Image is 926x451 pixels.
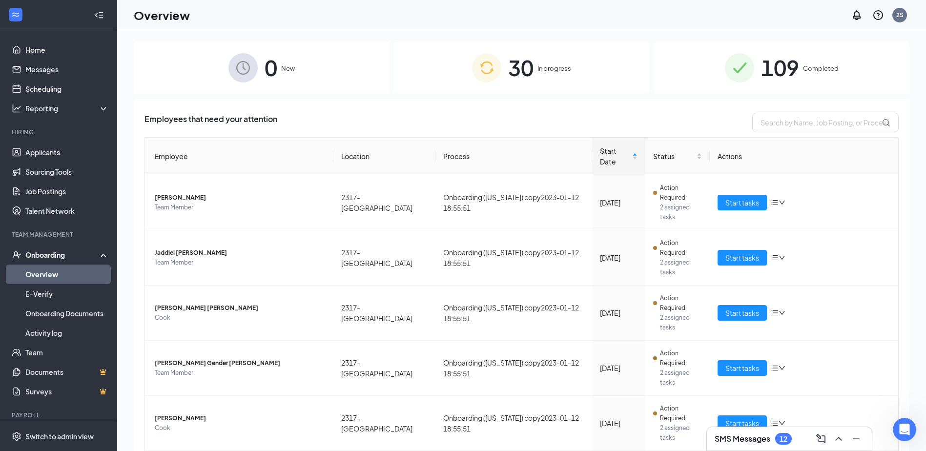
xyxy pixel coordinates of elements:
span: Start tasks [725,418,759,429]
span: Start tasks [725,307,759,318]
svg: ChevronUp [833,433,844,445]
span: Completed [803,63,839,73]
div: Onboarding [25,250,101,260]
th: Employee [145,138,333,175]
span: Start Date [600,145,630,167]
span: Employees that need your attention [144,113,277,132]
td: Onboarding ([US_STATE]) copy2023-01-12 18:55:51 [435,341,592,396]
svg: UserCheck [12,250,21,260]
a: Talent Network [25,201,109,221]
div: [DATE] [600,307,638,318]
div: [DATE] [600,363,638,373]
svg: ComposeMessage [815,433,827,445]
span: down [779,309,785,316]
a: Home [25,40,109,60]
div: 2S [896,11,904,19]
td: Onboarding ([US_STATE]) copy2023-01-12 18:55:51 [435,230,592,286]
button: Minimize [848,431,864,447]
span: 2 assigned tasks [660,258,702,277]
th: Status [645,138,710,175]
td: 2317-[GEOGRAPHIC_DATA] [333,230,436,286]
a: SurveysCrown [25,382,109,401]
span: Jaddiel [PERSON_NAME] [155,248,326,258]
span: [PERSON_NAME] Gender [PERSON_NAME] [155,358,326,368]
svg: Notifications [851,9,863,21]
span: Cook [155,313,326,323]
span: Action Required [660,348,702,368]
a: Team [25,343,109,362]
span: down [779,254,785,261]
span: Status [653,151,695,162]
a: E-Verify [25,284,109,304]
iframe: Intercom live chat [893,418,916,441]
span: Team Member [155,258,326,267]
td: Onboarding ([US_STATE]) copy2023-01-12 18:55:51 [435,396,592,451]
div: 12 [780,435,787,443]
span: Cook [155,423,326,433]
span: 2 assigned tasks [660,368,702,388]
button: Start tasks [718,250,767,266]
th: Location [333,138,436,175]
span: Team Member [155,368,326,378]
span: bars [771,254,779,262]
div: Switch to admin view [25,431,94,441]
a: Job Postings [25,182,109,201]
div: Reporting [25,103,109,113]
span: [PERSON_NAME] [PERSON_NAME] [155,303,326,313]
button: ChevronUp [831,431,846,447]
td: 2317-[GEOGRAPHIC_DATA] [333,175,436,230]
span: 2 assigned tasks [660,423,702,443]
span: 109 [761,51,799,84]
div: [DATE] [600,197,638,208]
button: Start tasks [718,305,767,321]
h1: Overview [134,7,190,23]
td: Onboarding ([US_STATE]) copy2023-01-12 18:55:51 [435,286,592,341]
span: [PERSON_NAME] [155,193,326,203]
button: Start tasks [718,195,767,210]
span: New [281,63,295,73]
span: bars [771,419,779,427]
svg: Settings [12,431,21,441]
td: 2317-[GEOGRAPHIC_DATA] [333,341,436,396]
div: Hiring [12,128,107,136]
svg: QuestionInfo [872,9,884,21]
span: [PERSON_NAME] [155,413,326,423]
span: bars [771,309,779,317]
span: bars [771,199,779,206]
span: Start tasks [725,363,759,373]
span: Action Required [660,238,702,258]
span: down [779,420,785,427]
svg: WorkstreamLogo [11,10,21,20]
button: Start tasks [718,415,767,431]
span: Start tasks [725,252,759,263]
th: Actions [710,138,898,175]
td: 2317-[GEOGRAPHIC_DATA] [333,396,436,451]
a: DocumentsCrown [25,362,109,382]
span: Team Member [155,203,326,212]
input: Search by Name, Job Posting, or Process [752,113,899,132]
svg: Minimize [850,433,862,445]
span: Action Required [660,183,702,203]
a: Messages [25,60,109,79]
svg: Collapse [94,10,104,20]
h3: SMS Messages [715,433,770,444]
a: Sourcing Tools [25,162,109,182]
a: Onboarding Documents [25,304,109,323]
span: Action Required [660,293,702,313]
a: Activity log [25,323,109,343]
span: 0 [265,51,277,84]
span: Action Required [660,404,702,423]
div: Team Management [12,230,107,239]
span: down [779,365,785,371]
button: Start tasks [718,360,767,376]
span: 2 assigned tasks [660,203,702,222]
th: Process [435,138,592,175]
div: [DATE] [600,252,638,263]
a: Applicants [25,143,109,162]
a: Overview [25,265,109,284]
button: ComposeMessage [813,431,829,447]
span: 30 [508,51,534,84]
div: Payroll [12,411,107,419]
div: [DATE] [600,418,638,429]
td: Onboarding ([US_STATE]) copy2023-01-12 18:55:51 [435,175,592,230]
